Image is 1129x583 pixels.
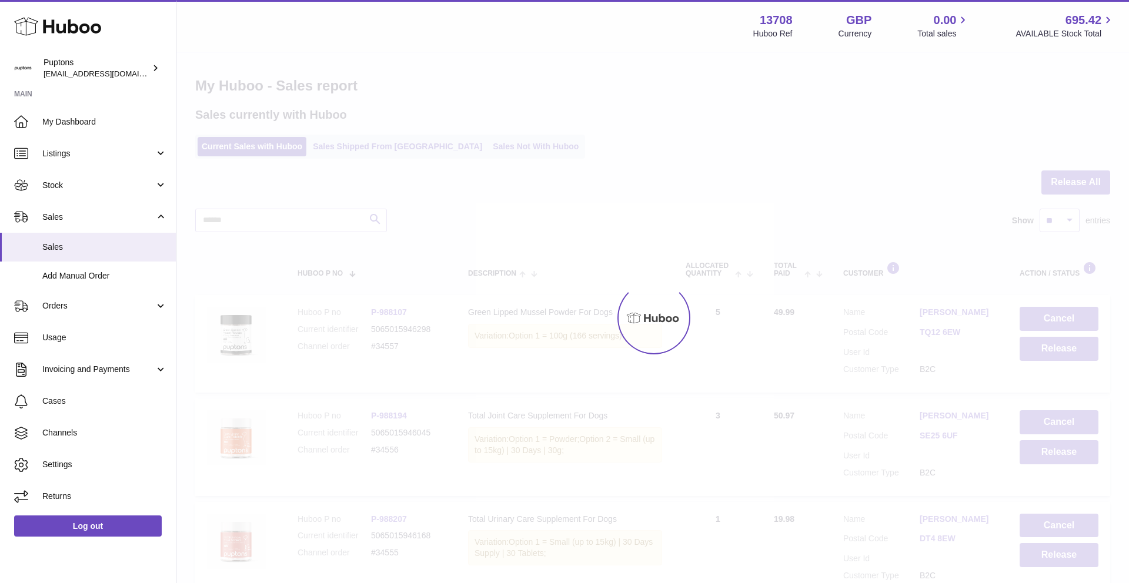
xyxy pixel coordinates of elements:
[42,116,167,128] span: My Dashboard
[42,148,155,159] span: Listings
[44,57,149,79] div: Puptons
[42,427,167,438] span: Channels
[917,12,970,39] a: 0.00 Total sales
[42,300,155,311] span: Orders
[42,364,155,375] span: Invoicing and Payments
[846,12,871,28] strong: GBP
[44,69,173,78] span: [EMAIL_ADDRESS][DOMAIN_NAME]
[917,28,970,39] span: Total sales
[42,212,155,223] span: Sales
[760,12,793,28] strong: 13708
[14,515,162,537] a: Log out
[42,180,155,191] span: Stock
[14,59,32,77] img: hello@puptons.com
[839,28,872,39] div: Currency
[42,242,167,253] span: Sales
[42,332,167,343] span: Usage
[1016,28,1115,39] span: AVAILABLE Stock Total
[42,396,167,407] span: Cases
[753,28,793,39] div: Huboo Ref
[42,270,167,282] span: Add Manual Order
[1016,12,1115,39] a: 695.42 AVAILABLE Stock Total
[1065,12,1101,28] span: 695.42
[42,459,167,470] span: Settings
[42,491,167,502] span: Returns
[934,12,957,28] span: 0.00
